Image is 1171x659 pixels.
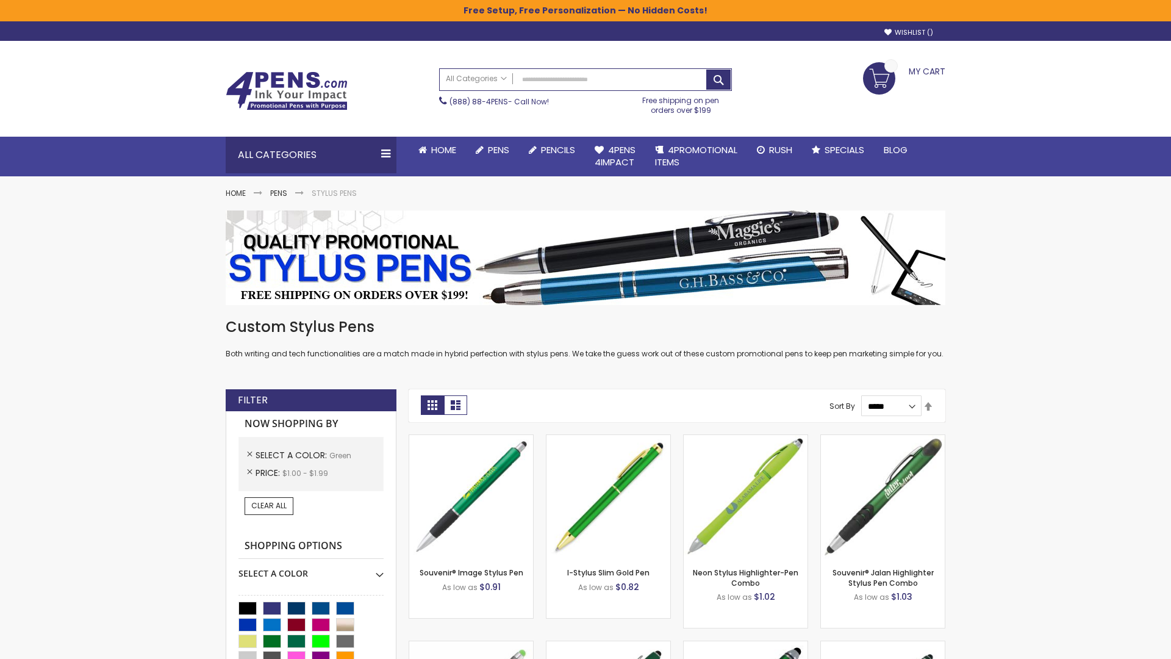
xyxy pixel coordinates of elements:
[420,567,523,578] a: Souvenir® Image Stylus Pen
[312,188,357,198] strong: Stylus Pens
[431,143,456,156] span: Home
[769,143,792,156] span: Rush
[585,137,645,176] a: 4Pens4impact
[630,91,732,115] div: Free shipping on pen orders over $199
[238,559,384,580] div: Select A Color
[684,434,808,445] a: Neon Stylus Highlighter-Pen Combo-Green
[409,434,533,445] a: Souvenir® Image Stylus Pen-Green
[446,74,507,84] span: All Categories
[854,592,889,602] span: As low as
[449,96,508,107] a: (888) 88-4PENS
[645,137,747,176] a: 4PROMOTIONALITEMS
[270,188,287,198] a: Pens
[615,581,639,593] span: $0.82
[595,143,636,168] span: 4Pens 4impact
[567,567,650,578] a: I-Stylus Slim Gold Pen
[226,317,945,337] h1: Custom Stylus Pens
[488,143,509,156] span: Pens
[256,467,282,479] span: Price
[226,188,246,198] a: Home
[238,411,384,437] strong: Now Shopping by
[891,591,912,603] span: $1.03
[421,395,444,415] strong: Grid
[409,435,533,559] img: Souvenir® Image Stylus Pen-Green
[449,96,549,107] span: - Call Now!
[226,211,945,305] img: Stylus Pens
[578,582,614,592] span: As low as
[226,137,396,173] div: All Categories
[821,641,945,651] a: Colter Stylus Twist Metal Pen-Green
[519,137,585,164] a: Pencils
[238,394,268,407] strong: Filter
[754,591,775,603] span: $1.02
[884,28,933,37] a: Wishlist
[833,567,934,588] a: Souvenir® Jalan Highlighter Stylus Pen Combo
[440,69,513,89] a: All Categories
[479,581,501,593] span: $0.91
[655,143,737,168] span: 4PROMOTIONAL ITEMS
[821,435,945,559] img: Souvenir® Jalan Highlighter Stylus Pen Combo-Green
[802,137,874,164] a: Specials
[282,468,328,478] span: $1.00 - $1.99
[245,497,293,514] a: Clear All
[226,71,348,110] img: 4Pens Custom Pens and Promotional Products
[825,143,864,156] span: Specials
[829,401,855,411] label: Sort By
[442,582,478,592] span: As low as
[409,641,533,651] a: Islander Softy Gel with Stylus - ColorJet Imprint-Green
[546,434,670,445] a: I-Stylus Slim Gold-Green
[684,435,808,559] img: Neon Stylus Highlighter-Pen Combo-Green
[409,137,466,164] a: Home
[256,449,329,461] span: Select A Color
[546,641,670,651] a: Custom Soft Touch® Metal Pens with Stylus-Green
[874,137,917,164] a: Blog
[684,641,808,651] a: Kyra Pen with Stylus and Flashlight-Green
[747,137,802,164] a: Rush
[541,143,575,156] span: Pencils
[821,434,945,445] a: Souvenir® Jalan Highlighter Stylus Pen Combo-Green
[329,450,351,461] span: Green
[466,137,519,164] a: Pens
[546,435,670,559] img: I-Stylus Slim Gold-Green
[238,533,384,560] strong: Shopping Options
[226,317,945,359] div: Both writing and tech functionalities are a match made in hybrid perfection with stylus pens. We ...
[717,592,752,602] span: As low as
[251,500,287,511] span: Clear All
[693,567,798,588] a: Neon Stylus Highlighter-Pen Combo
[884,143,908,156] span: Blog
